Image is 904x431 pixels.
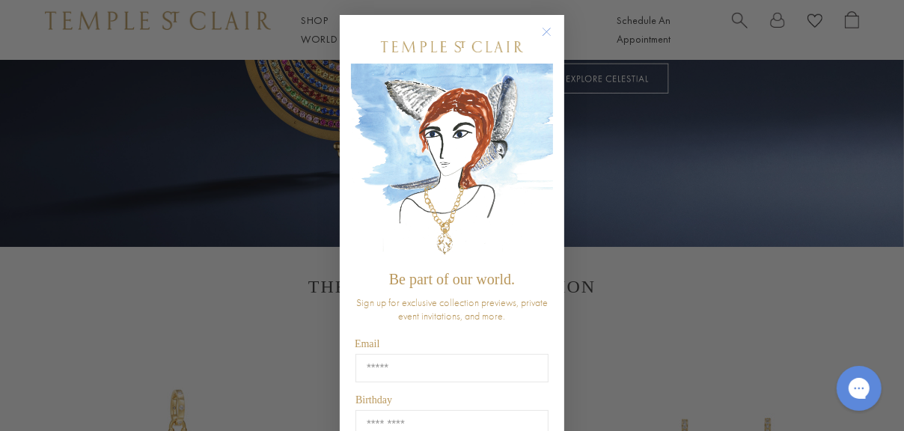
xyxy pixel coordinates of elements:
img: Temple St. Clair [381,41,523,52]
span: Birthday [355,394,392,406]
span: Sign up for exclusive collection previews, private event invitations, and more. [356,296,548,323]
span: Be part of our world. [389,271,515,287]
span: Email [355,338,379,349]
button: Close dialog [545,30,564,49]
iframe: Gorgias live chat messenger [829,361,889,416]
img: c4a9eb12-d91a-4d4a-8ee0-386386f4f338.jpeg [351,64,553,263]
input: Email [355,354,549,382]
